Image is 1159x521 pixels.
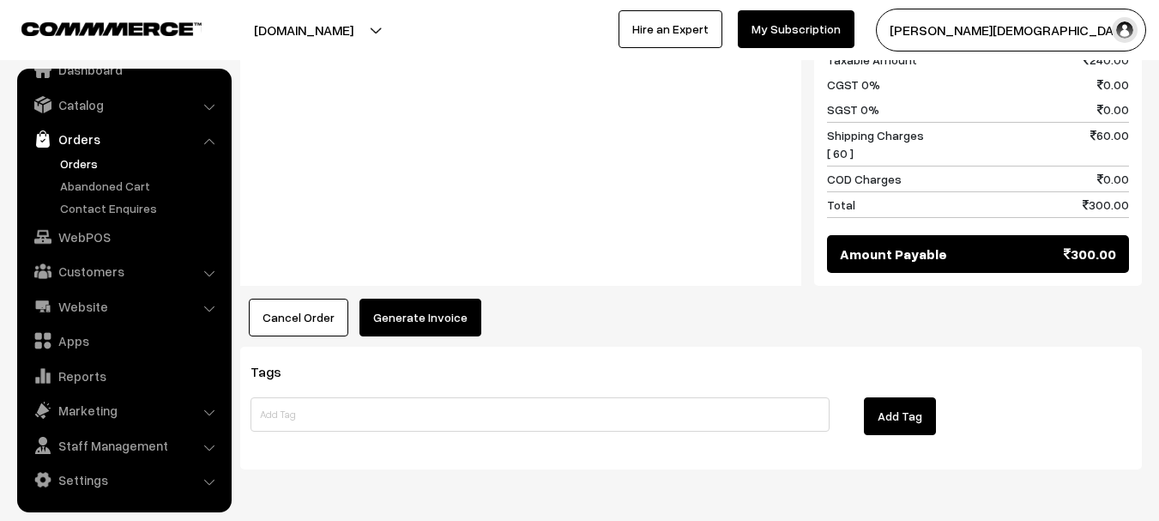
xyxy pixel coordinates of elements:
[21,89,226,120] a: Catalog
[56,177,226,195] a: Abandoned Cart
[194,9,413,51] button: [DOMAIN_NAME]
[876,9,1146,51] button: [PERSON_NAME][DEMOGRAPHIC_DATA]
[249,299,348,336] button: Cancel Order
[827,170,902,188] span: COD Charges
[738,10,854,48] a: My Subscription
[21,17,172,38] a: COMMMERCE
[1064,244,1116,264] span: 300.00
[21,54,226,85] a: Dashboard
[21,291,226,322] a: Website
[1097,100,1129,118] span: 0.00
[827,76,880,94] span: CGST 0%
[619,10,722,48] a: Hire an Expert
[21,22,202,35] img: COMMMERCE
[1112,17,1138,43] img: user
[1083,196,1129,214] span: 300.00
[864,397,936,435] button: Add Tag
[56,199,226,217] a: Contact Enquires
[21,256,226,287] a: Customers
[827,126,924,162] span: Shipping Charges [ 60 ]
[1097,76,1129,94] span: 0.00
[1090,126,1129,162] span: 60.00
[1097,170,1129,188] span: 0.00
[21,430,226,461] a: Staff Management
[840,244,947,264] span: Amount Payable
[56,154,226,173] a: Orders
[21,124,226,154] a: Orders
[21,325,226,356] a: Apps
[827,100,879,118] span: SGST 0%
[251,397,830,432] input: Add Tag
[21,464,226,495] a: Settings
[359,299,481,336] button: Generate Invoice
[21,395,226,426] a: Marketing
[251,363,302,380] span: Tags
[21,360,226,391] a: Reports
[827,196,855,214] span: Total
[21,221,226,252] a: WebPOS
